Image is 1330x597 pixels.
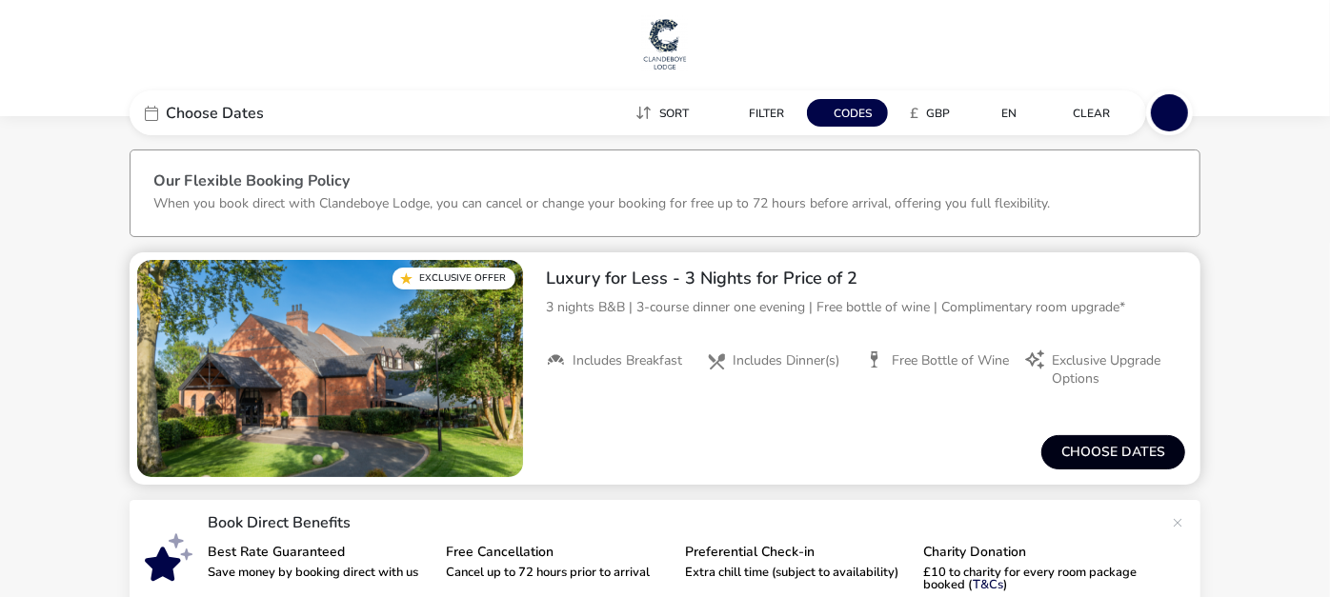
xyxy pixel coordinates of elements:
[153,173,1177,193] h3: Our Flexible Booking Policy
[531,252,1200,403] div: Luxury for Less - 3 Nights for Price of 23 nights B&B | 3-course dinner one evening | Free bottle...
[792,99,886,127] naf-pibe-menu-bar-item: Codes
[974,576,1004,593] a: T&Cs
[1073,106,1110,121] span: Clear
[393,268,515,289] div: Exclusive Offer
[1001,106,1017,121] span: en
[546,297,1185,317] p: 3 nights B&B | 3-course dinner one evening | Free bottle of wine | Complimentary room upgrade*
[166,106,264,121] span: Choose Dates
[733,352,839,369] span: Includes Dinner(s)
[964,99,1039,127] naf-pibe-menu-bar-item: en
[546,268,1185,289] h2: Luxury for Less - 3 Nights for Price of 2
[696,99,792,127] naf-pibe-menu-bar-item: Filter
[964,99,1032,127] button: en
[792,99,878,127] button: Codes
[137,260,523,477] swiper-slide: 1 / 1
[1052,352,1170,387] span: Exclusive Upgrade Options
[1039,99,1125,127] button: Clear
[605,99,696,127] naf-pibe-menu-bar-item: Sort
[924,567,1148,591] p: £10 to charity for every room package booked ( )
[886,99,957,127] button: £GBP
[901,104,910,123] i: £
[734,106,769,121] span: Filter
[573,352,682,369] span: Includes Breakfast
[917,106,941,121] span: GBP
[447,546,671,559] p: Free Cancellation
[208,567,432,579] p: Save money by booking direct with us
[696,99,784,127] button: Filter
[825,106,863,121] span: Codes
[1041,435,1185,469] button: Choose dates
[685,567,909,579] p: Extra chill time (subject to availability)
[1039,99,1133,127] naf-pibe-menu-bar-item: Clear
[685,546,909,559] p: Preferential Check-in
[208,515,1162,530] p: Book Direct Benefits
[605,99,689,127] button: Sort
[130,90,415,135] div: Choose Dates
[641,15,689,72] img: Main Website
[447,567,671,579] p: Cancel up to 72 hours prior to arrival
[893,352,1010,369] span: Free Bottle of Wine
[208,546,432,559] p: Best Rate Guaranteed
[924,546,1148,559] p: Charity Donation
[644,106,674,121] span: Sort
[153,194,1050,212] p: When you book direct with Clandeboye Lodge, you can cancel or change your booking for free up to ...
[886,99,964,127] naf-pibe-menu-bar-item: £GBP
